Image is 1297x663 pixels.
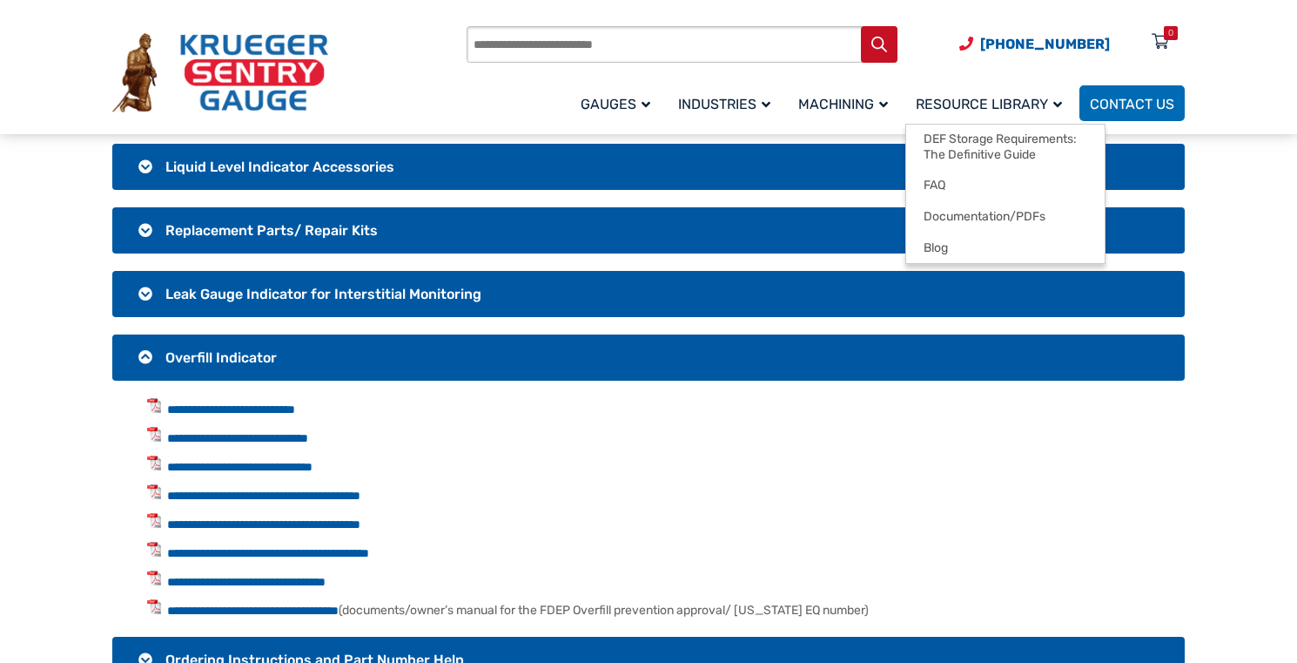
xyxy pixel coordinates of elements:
span: Overfill Indicator [165,349,277,366]
span: [PHONE_NUMBER] [980,36,1110,52]
a: Phone Number (920) 434-8860 [959,33,1110,55]
span: FAQ [924,178,945,193]
a: Industries [668,83,788,124]
span: Contact Us [1090,96,1174,112]
a: Gauges [570,83,668,124]
li: (documents/owner’s manual for the FDEP Overfill prevention approval/ [US_STATE] EQ number) [147,599,1185,619]
a: Blog [906,232,1105,263]
span: Blog [924,240,948,256]
span: Leak Gauge Indicator for Interstitial Monitoring [165,286,481,302]
a: FAQ [906,169,1105,200]
span: Replacement Parts/ Repair Kits [165,222,378,239]
span: Gauges [581,96,650,112]
span: Documentation/PDFs [924,209,1045,225]
span: Industries [678,96,770,112]
a: Resource Library [905,83,1079,124]
span: Resource Library [916,96,1062,112]
span: Liquid Level Indicator Accessories [165,159,394,175]
a: Documentation/PDFs [906,200,1105,232]
a: DEF Storage Requirements: The Definitive Guide [906,125,1105,169]
span: DEF Storage Requirements: The Definitive Guide [924,132,1087,162]
a: Machining [788,83,905,124]
span: Machining [798,96,888,112]
div: 0 [1168,26,1173,40]
a: Contact Us [1079,85,1185,121]
img: Krueger Sentry Gauge [112,33,328,113]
